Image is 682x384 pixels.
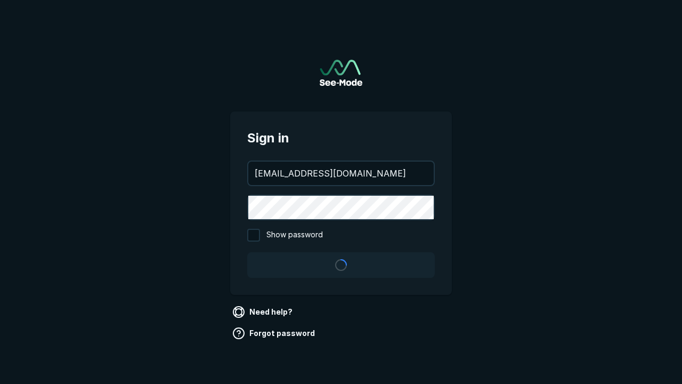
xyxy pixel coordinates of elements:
img: See-Mode Logo [320,60,362,86]
a: Need help? [230,303,297,321]
a: Forgot password [230,325,319,342]
a: Go to sign in [320,60,362,86]
input: your@email.com [248,162,434,185]
span: Show password [266,229,323,242]
span: Sign in [247,129,435,148]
